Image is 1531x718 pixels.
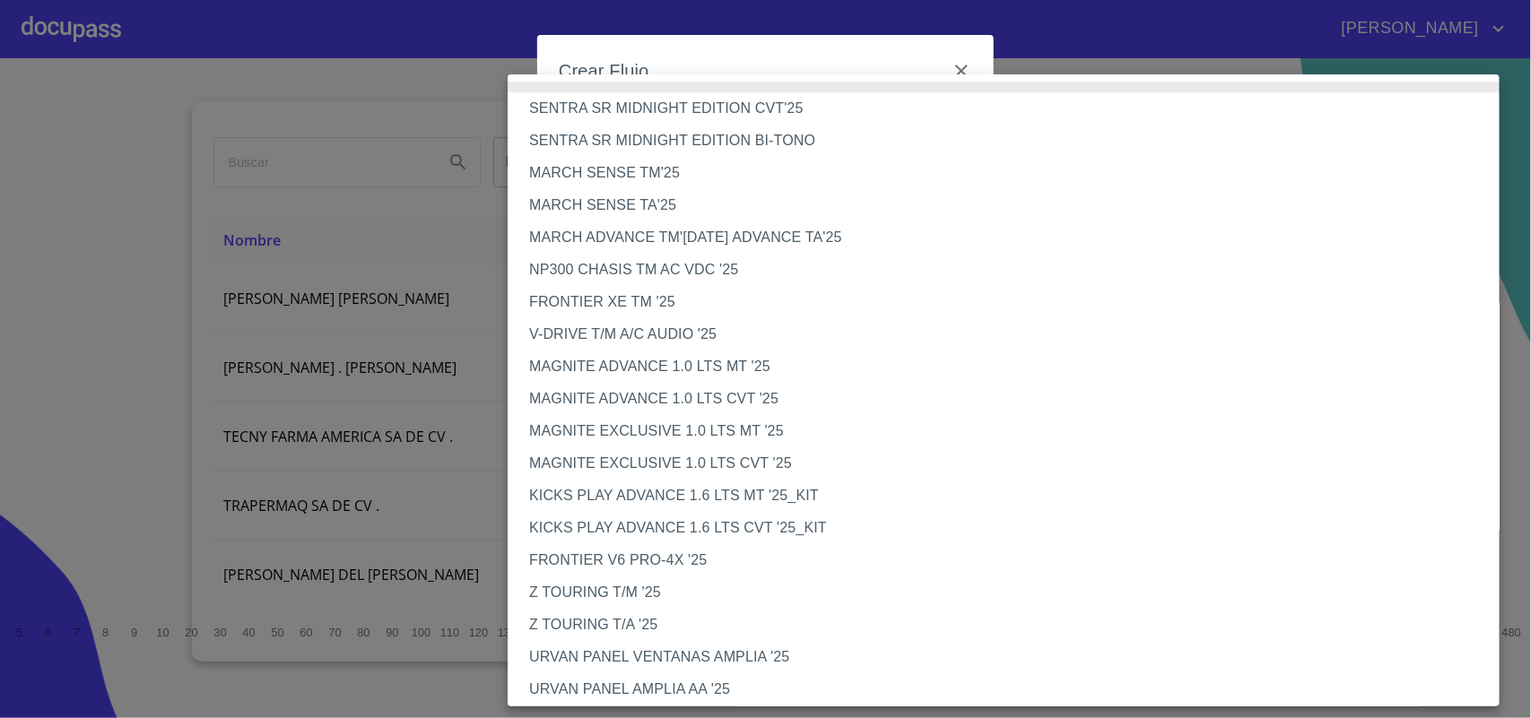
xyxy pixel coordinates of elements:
[508,125,1517,157] li: SENTRA SR MIDNIGHT EDITION BI-TONO
[508,512,1517,544] li: KICKS PLAY ADVANCE 1.6 LTS CVT '25_KIT
[508,383,1517,415] li: MAGNITE ADVANCE 1.0 LTS CVT '25
[508,480,1517,512] li: KICKS PLAY ADVANCE 1.6 LTS MT '25_KIT
[508,318,1517,350] li: V-DRIVE T/M A/C AUDIO '25
[508,286,1517,318] li: FRONTIER XE TM '25
[508,609,1517,641] li: Z TOURING T/A '25
[508,576,1517,609] li: Z TOURING T/M '25
[508,92,1517,125] li: SENTRA SR MIDNIGHT EDITION CVT'25
[508,157,1517,189] li: MARCH SENSE TM'25
[508,254,1517,286] li: NP300 CHASIS TM AC VDC '25
[508,641,1517,673] li: URVAN PANEL VENTANAS AMPLIA '25
[508,415,1517,447] li: MAGNITE EXCLUSIVE 1.0 LTS MT '25
[508,189,1517,221] li: MARCH SENSE TA'25
[508,447,1517,480] li: MAGNITE EXCLUSIVE 1.0 LTS CVT '25
[508,221,1517,254] li: MARCH ADVANCE TM'[DATE] ADVANCE TA'25
[508,544,1517,576] li: FRONTIER V6 PRO-4X '25
[508,350,1517,383] li: MAGNITE ADVANCE 1.0 LTS MT '25
[508,673,1517,705] li: URVAN PANEL AMPLIA AA '25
